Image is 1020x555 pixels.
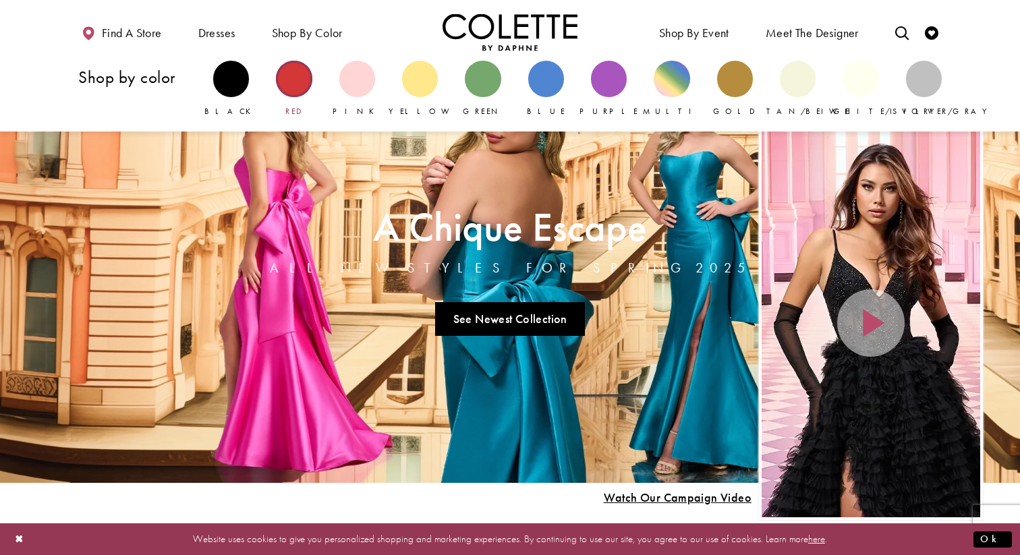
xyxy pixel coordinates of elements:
[780,61,816,117] a: Tan/Beige
[463,106,503,117] span: Green
[659,26,729,40] span: Shop By Event
[333,106,381,117] span: Pink
[973,531,1012,548] button: Submit Dialog
[656,13,733,51] span: Shop By Event
[893,106,994,117] span: Silver/Gray
[102,26,162,40] span: Find a store
[892,13,912,51] a: Toggle search
[465,61,501,117] a: Green
[195,13,239,51] span: Dresses
[843,61,878,117] a: White/Ivory
[906,61,942,117] a: Silver/Gray
[204,106,258,117] span: Black
[435,302,585,336] a: See Newest Collection A Chique Escape All New Styles For Spring 2025
[654,61,689,117] a: Multi
[78,68,200,86] h3: Shop by color
[198,26,235,40] span: Dresses
[713,106,756,117] span: Gold
[389,106,457,117] span: Yellow
[443,13,577,51] a: Visit Home Page
[717,61,753,117] a: Gold
[443,13,577,51] img: Colette by Daphne
[922,13,942,51] a: Check Wishlist
[276,61,312,117] a: Red
[285,106,303,117] span: Red
[766,106,851,117] span: Tan/Beige
[579,106,637,117] span: Purple
[78,13,165,51] a: Find a store
[268,13,346,51] span: Shop by color
[527,106,565,117] span: Blue
[766,26,859,40] span: Meet the designer
[272,26,343,40] span: Shop by color
[266,297,754,341] ul: Slider Links
[213,61,249,117] a: Black
[808,532,825,546] a: here
[339,61,375,117] a: Pink
[603,491,752,504] span: Play Slide #15 Video
[402,61,438,117] a: Yellow
[591,61,627,117] a: Purple
[528,61,564,117] a: Blue
[8,527,31,551] button: Close Dialog
[97,530,923,548] p: Website uses cookies to give you personalized shopping and marketing experiences. By continuing t...
[762,13,862,51] a: Meet the designer
[643,106,701,117] span: Multi
[829,106,941,117] span: White/Ivory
